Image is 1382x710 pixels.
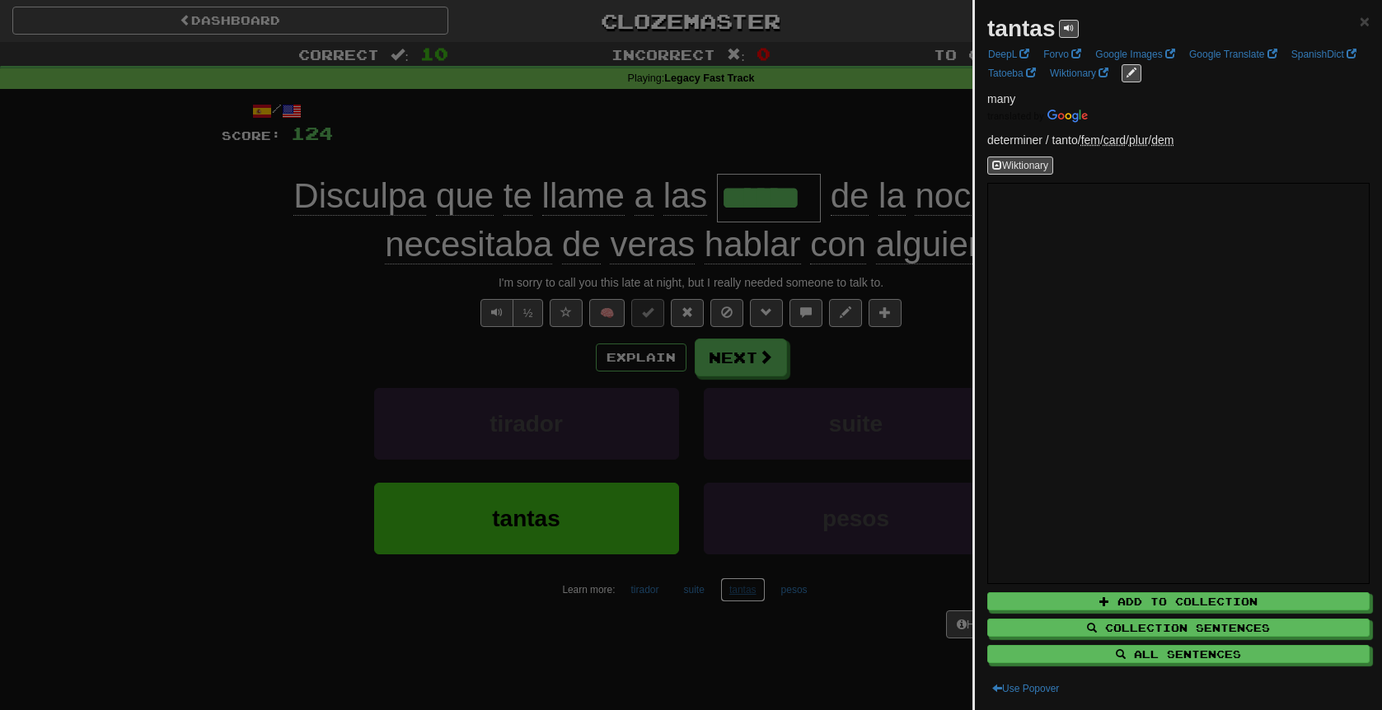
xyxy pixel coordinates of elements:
a: Wiktionary [1045,64,1113,82]
a: Tatoeba [983,64,1041,82]
abbr: Number: Plural number [1129,133,1148,147]
a: SpanishDict [1286,45,1361,63]
span: / [1081,133,1103,147]
abbr: PronType: Demonstrative pronoun, determiner, numeral or adverb [1151,133,1174,147]
span: × [1360,12,1370,30]
abbr: NumType: Cardinal number or corresponding interrogative / relative / indefinite / demonstrative word [1103,133,1126,147]
p: determiner / tanto / [987,132,1370,148]
button: Use Popover [987,680,1064,698]
button: Collection Sentences [987,619,1370,637]
a: Google Translate [1184,45,1282,63]
button: All Sentences [987,645,1370,663]
a: DeepL [983,45,1034,63]
span: / [1129,133,1151,147]
span: many [987,92,1015,105]
strong: tantas [987,16,1055,41]
span: / [1103,133,1129,147]
button: Add to Collection [987,592,1370,610]
a: Google Images [1090,45,1180,63]
button: edit links [1122,64,1141,82]
button: Wiktionary [987,156,1053,175]
abbr: Gender: Feminine gender [1081,133,1100,147]
img: Color short [987,110,1088,123]
a: Forvo [1038,45,1086,63]
button: Close [1360,12,1370,30]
